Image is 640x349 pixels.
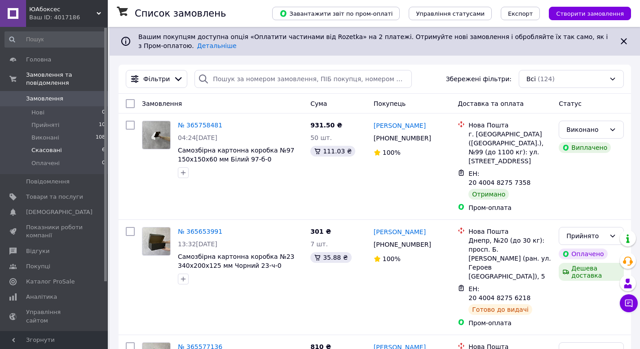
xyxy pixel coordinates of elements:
[102,146,105,154] span: 6
[468,318,552,327] div: Пром-оплата
[559,249,607,259] div: Оплачено
[99,121,105,129] span: 10
[102,109,105,117] span: 0
[143,74,170,83] span: Фільтри
[279,9,393,17] span: Завантажити звіт по пром-оплаті
[272,7,400,20] button: Завантажити звіт по пром-оплаті
[468,170,530,186] span: ЕН: 20 4004 8275 7358
[31,159,60,167] span: Оплачені
[142,227,171,256] a: Фото товару
[142,100,182,107] span: Замовлення
[383,149,401,156] span: 100%
[468,236,552,281] div: Днепр, №20 (до 30 кг): просп. Б. [PERSON_NAME] (ран. ул. Героев [GEOGRAPHIC_DATA]), 5
[508,10,533,17] span: Експорт
[383,255,401,262] span: 100%
[374,121,426,130] a: [PERSON_NAME]
[468,203,552,212] div: Пром-оплата
[559,142,611,153] div: Виплачено
[31,121,59,129] span: Прийняті
[26,56,51,64] span: Головна
[566,231,605,241] div: Прийнято
[26,278,75,286] span: Каталог ProSale
[620,294,638,312] button: Чат з покупцем
[446,74,512,83] span: Збережені фільтри:
[26,208,93,216] span: [DEMOGRAPHIC_DATA]
[468,304,532,315] div: Готово до видачі
[26,71,108,87] span: Замовлення та повідомлення
[142,121,171,149] a: Фото товару
[416,10,485,17] span: Управління статусами
[178,228,222,235] a: № 365653991
[26,95,63,103] span: Замовлення
[26,223,83,240] span: Показники роботи компанії
[102,159,105,167] span: 0
[409,7,492,20] button: Управління статусами
[26,293,57,301] span: Аналітика
[310,122,342,129] span: 931.50 ₴
[374,100,406,107] span: Покупець
[559,100,582,107] span: Статус
[556,10,624,17] span: Створити замовлення
[458,100,524,107] span: Доставка та оплата
[135,8,226,19] h1: Список замовлень
[31,146,62,154] span: Скасовані
[468,227,552,236] div: Нова Пошта
[142,227,170,255] img: Фото товару
[310,100,327,107] span: Cума
[26,262,50,270] span: Покупці
[310,252,351,263] div: 35.88 ₴
[29,13,108,22] div: Ваш ID: 4017186
[178,253,294,269] a: Самозбірна картонна коробка №23 340х200х125 мм Чорний 23-ч-0
[538,75,555,83] span: (124)
[540,9,631,17] a: Створити замовлення
[138,33,608,49] span: Вашим покупцям доступна опція «Оплатити частинами від Rozetka» на 2 платежі. Отримуйте нові замов...
[372,238,433,251] div: [PHONE_NUMBER]
[526,74,536,83] span: Всі
[96,134,105,142] span: 108
[468,189,509,200] div: Отримано
[29,5,97,13] span: ЮАбоксес
[178,240,217,248] span: 13:32[DATE]
[310,134,332,141] span: 50 шт.
[501,7,540,20] button: Експорт
[26,193,83,201] span: Товари та послуги
[178,147,294,163] a: Самозбірна картонна коробка №97 150х150х60 мм Білий 97-б-0
[468,130,552,166] div: г. [GEOGRAPHIC_DATA] ([GEOGRAPHIC_DATA].), №99 (до 1100 кг): ул. [STREET_ADDRESS]
[372,132,433,144] div: [PHONE_NUMBER]
[310,146,355,157] div: 111.03 ₴
[468,285,530,301] span: ЕН: 20 4004 8275 6218
[374,227,426,236] a: [PERSON_NAME]
[310,228,331,235] span: 301 ₴
[194,70,412,88] input: Пошук за номером замовлення, ПІБ покупця, номером телефону, Email, номером накладної
[178,134,217,141] span: 04:24[DATE]
[142,121,170,149] img: Фото товару
[26,247,49,255] span: Відгуки
[468,121,552,130] div: Нова Пошта
[197,42,237,49] a: Детальніше
[566,125,605,135] div: Виконано
[310,240,328,248] span: 7 шт.
[559,263,624,281] div: Дешева доставка
[26,308,83,324] span: Управління сайтом
[178,122,222,129] a: № 365758481
[549,7,631,20] button: Створити замовлення
[31,109,44,117] span: Нові
[4,31,106,48] input: Пошук
[26,178,70,186] span: Повідомлення
[31,134,59,142] span: Виконані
